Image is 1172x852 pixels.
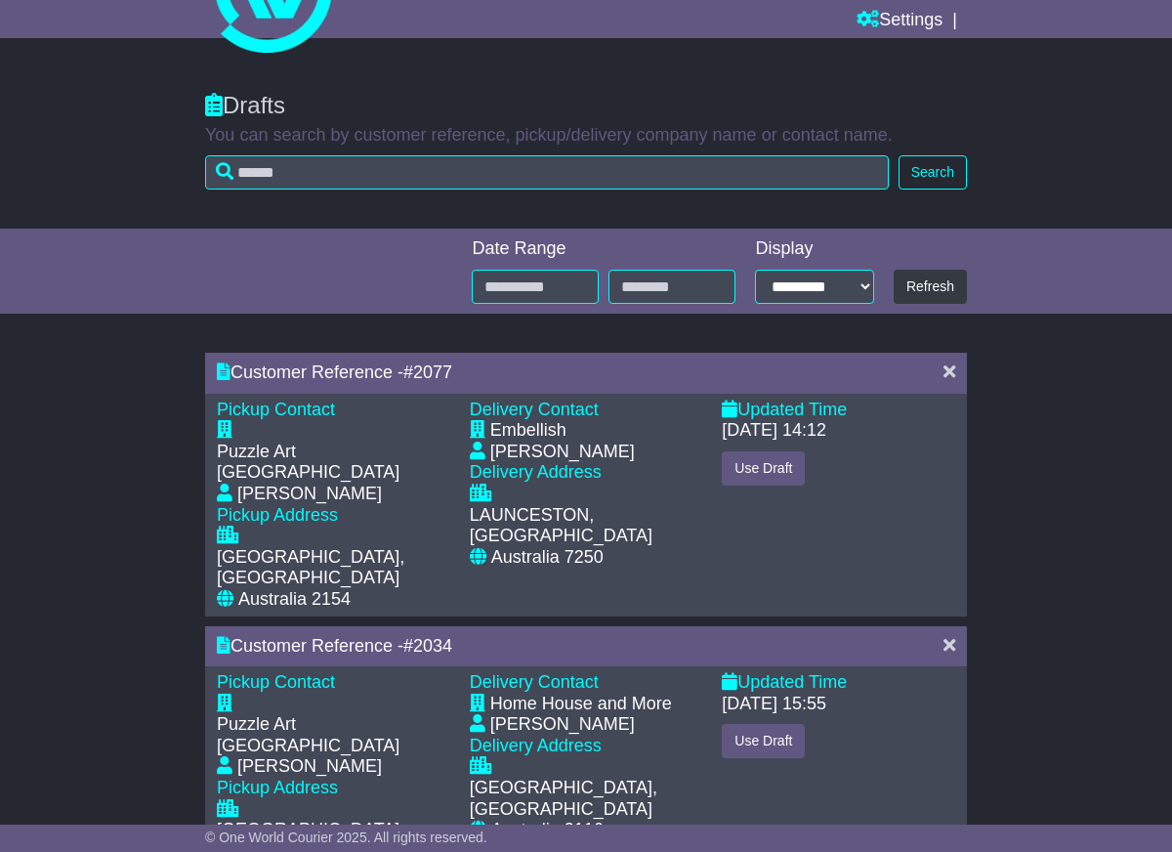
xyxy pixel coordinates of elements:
[470,778,703,820] div: [GEOGRAPHIC_DATA], [GEOGRAPHIC_DATA]
[470,672,599,692] span: Delivery Contact
[470,400,599,419] span: Delivery Contact
[217,505,338,525] span: Pickup Address
[217,778,338,797] span: Pickup Address
[470,505,703,547] div: LAUNCESTON, [GEOGRAPHIC_DATA]
[217,672,335,692] span: Pickup Contact
[470,462,602,482] span: Delivery Address
[491,820,604,841] div: Australia 3116
[722,400,955,421] div: Updated Time
[857,5,942,38] a: Settings
[470,736,602,755] span: Delivery Address
[755,238,874,260] div: Display
[205,125,967,147] p: You can search by customer reference, pickup/delivery company name or contact name.
[490,714,635,736] div: [PERSON_NAME]
[217,400,335,419] span: Pickup Contact
[722,694,826,715] div: [DATE] 15:55
[722,724,805,758] button: Use Draft
[491,547,604,569] div: Australia 7250
[722,420,826,442] div: [DATE] 14:12
[237,756,382,778] div: [PERSON_NAME]
[205,830,487,845] span: © One World Courier 2025. All rights reserved.
[217,547,450,589] div: [GEOGRAPHIC_DATA], [GEOGRAPHIC_DATA]
[217,636,924,658] div: Customer Reference -
[403,362,452,382] span: #2077
[490,442,635,463] div: [PERSON_NAME]
[237,484,382,505] div: [PERSON_NAME]
[217,362,924,384] div: Customer Reference -
[899,155,967,190] button: Search
[894,270,967,304] button: Refresh
[238,589,351,611] div: Australia 2154
[403,636,452,656] span: #2034
[722,451,805,486] button: Use Draft
[490,694,672,715] div: Home House and More
[217,714,450,756] div: Puzzle Art [GEOGRAPHIC_DATA]
[490,420,566,442] div: Embellish
[472,238,735,260] div: Date Range
[722,672,955,694] div: Updated Time
[217,442,450,484] div: Puzzle Art [GEOGRAPHIC_DATA]
[205,92,967,120] div: Drafts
